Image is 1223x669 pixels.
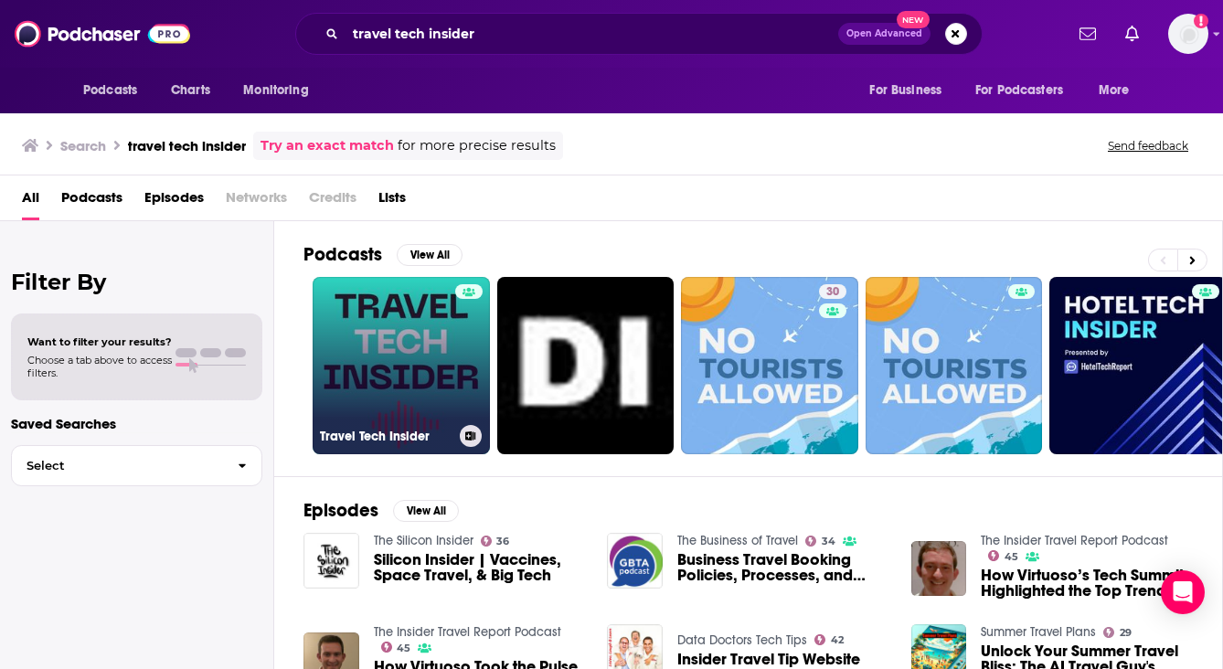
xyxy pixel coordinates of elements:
a: Summer Travel Plans [981,624,1096,640]
a: Charts [159,73,221,108]
button: Show profile menu [1168,14,1208,54]
a: The Silicon Insider [374,533,473,548]
div: Open Intercom Messenger [1161,570,1205,614]
span: Logged in as philtrina.farquharson [1168,14,1208,54]
img: Silicon Insider | Vaccines, Space Travel, & Big Tech [303,533,359,589]
span: 45 [397,644,410,653]
span: For Podcasters [975,78,1063,103]
span: Open Advanced [846,29,922,38]
a: Episodes [144,183,204,220]
span: Choose a tab above to access filters. [27,354,172,379]
button: open menu [963,73,1090,108]
button: open menu [1086,73,1153,108]
a: Silicon Insider | Vaccines, Space Travel, & Big Tech [374,552,586,583]
h3: travel tech insider [128,137,246,154]
a: 34 [805,536,835,547]
img: Podchaser - Follow, Share and Rate Podcasts [15,16,190,51]
a: Show notifications dropdown [1118,18,1146,49]
a: Data Doctors Tech Tips [677,632,807,648]
a: 45 [381,642,411,653]
span: 30 [826,283,839,302]
span: for more precise results [398,135,556,156]
a: 45 [988,550,1018,561]
h3: Search [60,137,106,154]
h2: Filter By [11,269,262,295]
button: Send feedback [1102,138,1194,154]
a: The Insider Travel Report Podcast [981,533,1168,548]
span: Credits [309,183,356,220]
button: open menu [856,73,964,108]
h2: Episodes [303,499,378,522]
p: Saved Searches [11,415,262,432]
img: User Profile [1168,14,1208,54]
a: The Business of Travel [677,533,798,548]
a: 30 [819,284,846,299]
span: 42 [831,636,844,644]
a: 29 [1103,627,1132,638]
a: Business Travel Booking Policies, Processes, and Technology in a Post Pandemic World: An Insider’... [677,552,889,583]
a: How Virtuoso’s Tech Summit Highlighted the Top Trends in Travel Tech Today [981,568,1193,599]
div: Search podcasts, credits, & more... [295,13,983,55]
a: EpisodesView All [303,499,459,522]
span: How Virtuoso’s Tech Summit Highlighted the Top Trends in Travel Tech [DATE] [981,568,1193,599]
button: View All [393,500,459,522]
a: Show notifications dropdown [1072,18,1103,49]
span: Networks [226,183,287,220]
svg: Add a profile image [1194,14,1208,28]
a: PodcastsView All [303,243,463,266]
a: All [22,183,39,220]
a: 30 [681,277,858,454]
span: Monitoring [243,78,308,103]
a: The Insider Travel Report Podcast [374,624,561,640]
a: Insider Travel Tip Website [677,652,860,667]
button: open menu [70,73,161,108]
span: 34 [822,537,835,546]
a: 36 [481,536,510,547]
span: 29 [1120,629,1132,637]
a: 42 [814,634,844,645]
input: Search podcasts, credits, & more... [346,19,838,48]
span: Charts [171,78,210,103]
button: Select [11,445,262,486]
span: New [897,11,930,28]
button: Open AdvancedNew [838,23,931,45]
a: Lists [378,183,406,220]
a: Travel Tech Insider [313,277,490,454]
button: open menu [230,73,332,108]
span: More [1099,78,1130,103]
h3: Travel Tech Insider [320,429,452,444]
h2: Podcasts [303,243,382,266]
img: Business Travel Booking Policies, Processes, and Technology in a Post Pandemic World: An Insider’... [607,533,663,589]
span: For Business [869,78,941,103]
span: 36 [496,537,509,546]
img: How Virtuoso’s Tech Summit Highlighted the Top Trends in Travel Tech Today [911,541,967,597]
span: Podcasts [83,78,137,103]
span: Select [12,460,223,472]
a: Try an exact match [261,135,394,156]
span: 45 [1005,553,1018,561]
button: View All [397,244,463,266]
a: Podcasts [61,183,122,220]
span: Want to filter your results? [27,335,172,348]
